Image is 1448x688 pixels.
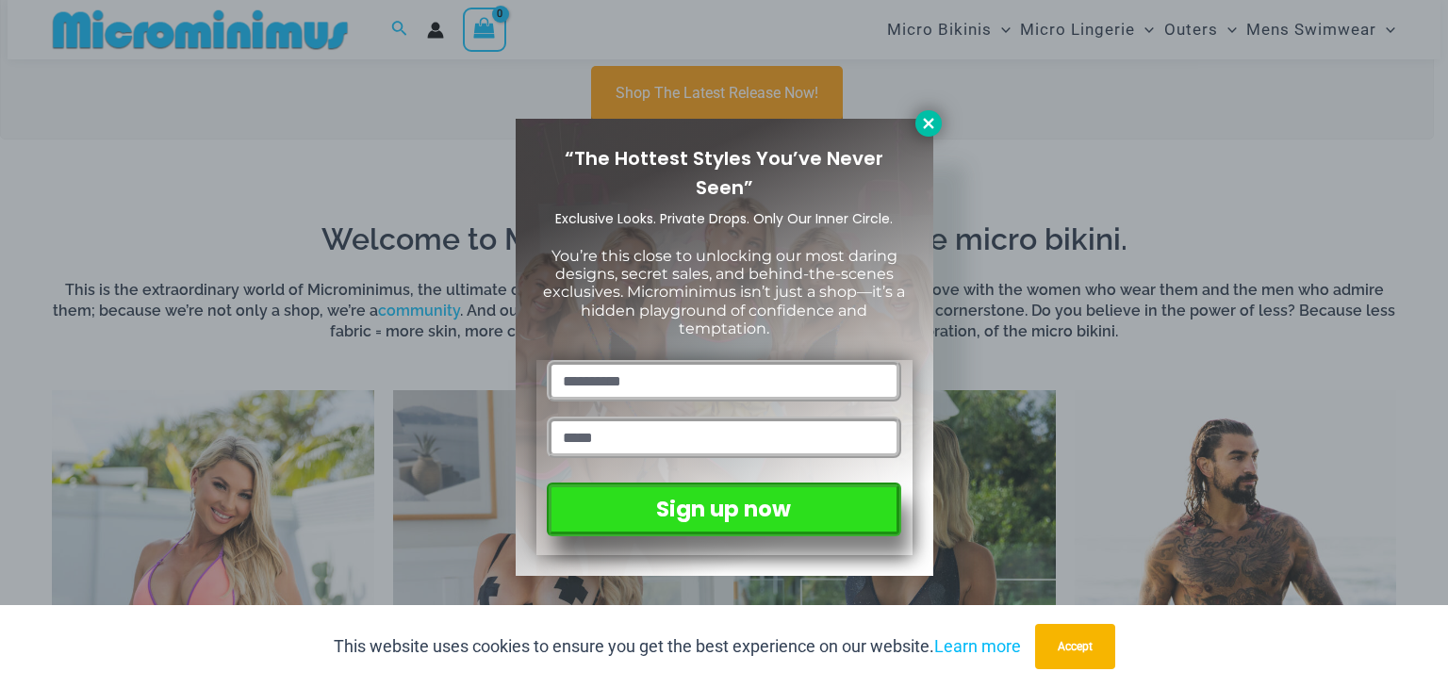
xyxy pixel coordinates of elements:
[1035,624,1115,669] button: Accept
[543,247,905,337] span: You’re this close to unlocking our most daring designs, secret sales, and behind-the-scenes exclu...
[555,209,893,228] span: Exclusive Looks. Private Drops. Only Our Inner Circle.
[915,110,942,137] button: Close
[565,145,883,201] span: “The Hottest Styles You’ve Never Seen”
[547,483,900,536] button: Sign up now
[934,636,1021,656] a: Learn more
[334,632,1021,661] p: This website uses cookies to ensure you get the best experience on our website.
